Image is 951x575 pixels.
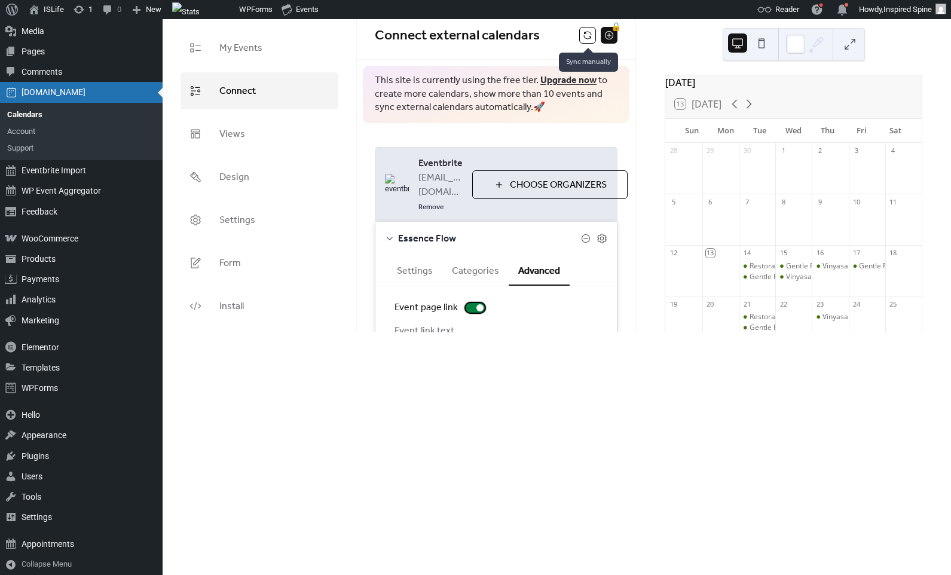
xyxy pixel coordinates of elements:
[739,261,775,271] div: Restorative Yoga: Deep Stretching and Relaxation
[739,272,775,282] div: Gentle Flow: Flexibility and Stress Relief Yoga
[219,211,255,230] span: Settings
[750,312,914,322] div: Restorative Yoga: Deep Stretching and Relaxation
[779,146,788,155] div: 1
[852,249,861,258] div: 17
[387,255,442,285] button: Settings
[181,287,338,325] a: Install
[750,261,914,271] div: Restorative Yoga: Deep Stretching and Relaxation
[739,323,775,333] div: Gentle Flow: Flexibility and Stress Relief Yoga
[742,197,751,206] div: 7
[739,312,775,322] div: Restorative Yoga: Deep Stretching and Relaxation
[442,255,509,285] button: Categories
[889,146,898,155] div: 4
[219,39,262,58] span: My Events
[742,249,751,258] div: 14
[385,174,409,194] img: eventbrite
[395,301,458,315] div: Event page link
[540,71,597,90] a: Upgrade now
[675,119,709,143] div: Sun
[669,146,678,155] div: 28
[669,299,678,308] div: 19
[418,157,463,171] span: Eventbrite
[172,2,200,22] img: Views over 48 hours. Click for more Jetpack Stats.
[878,119,912,143] div: Sat
[709,119,743,143] div: Mon
[845,119,879,143] div: Fri
[815,249,824,258] div: 16
[743,119,777,143] div: Tue
[219,254,241,273] span: Form
[509,255,570,286] button: Advanced
[935,4,946,14] img: Inspired Spine's avatar
[889,197,898,206] div: 11
[779,299,788,308] div: 22
[559,53,618,72] span: Sync manually
[472,170,628,199] button: Choose Organizers
[181,115,338,152] a: Views
[418,171,463,200] span: [EMAIL_ADDRESS][DOMAIN_NAME]
[889,299,898,308] div: 25
[812,261,848,271] div: Vinyasa Flow: Yoga for Strength and Balance
[510,178,607,192] span: Choose Organizers
[750,272,898,282] div: Gentle Flow: Flexibility and Stress Relief Yoga
[883,5,932,14] span: Inspired Spine
[786,272,934,282] div: Vinyasa Flow: Yoga for Strength and Balance
[742,299,751,308] div: 21
[706,249,715,258] div: 13
[750,323,898,333] div: Gentle Flow: Flexibility and Stress Relief Yoga
[375,74,617,114] span: This site is currently using the free tier. to create more calendars, show more than 10 events an...
[219,297,244,316] span: Install
[852,197,861,206] div: 10
[815,146,824,155] div: 2
[219,82,256,101] span: Connect
[398,232,581,246] span: Essence Flow
[889,249,898,258] div: 18
[706,197,715,206] div: 6
[776,119,811,143] div: Wed
[849,261,885,271] div: Gentle Flow: Flexibility and Stress Relief Yoga
[815,197,824,206] div: 9
[706,299,715,308] div: 20
[852,299,861,308] div: 24
[181,72,338,109] a: Connect
[219,125,245,144] span: Views
[669,249,678,258] div: 12
[181,29,338,66] a: My Events
[775,261,812,271] div: Gentle Flow: Flexibility and Stress Relief Yoga
[706,146,715,155] div: 29
[181,244,338,282] a: Form
[418,203,444,212] span: Remove
[811,119,845,143] div: Thu
[815,299,824,308] div: 23
[669,197,678,206] div: 5
[812,312,848,322] div: Vinyasa Flow: Yoga for Strength and Balance
[775,272,812,282] div: Vinyasa Flow: Yoga for Strength and Balance
[786,261,935,271] div: Gentle Flow: Flexibility and Stress Relief Yoga
[375,23,540,49] span: Connect external calendars
[395,324,499,338] div: Event link text
[742,146,751,155] div: 30
[219,168,249,187] span: Design
[181,158,338,195] a: Design
[779,249,788,258] div: 15
[665,75,922,90] div: [DATE]
[181,201,338,238] a: Settings
[852,146,861,155] div: 3
[779,197,788,206] div: 8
